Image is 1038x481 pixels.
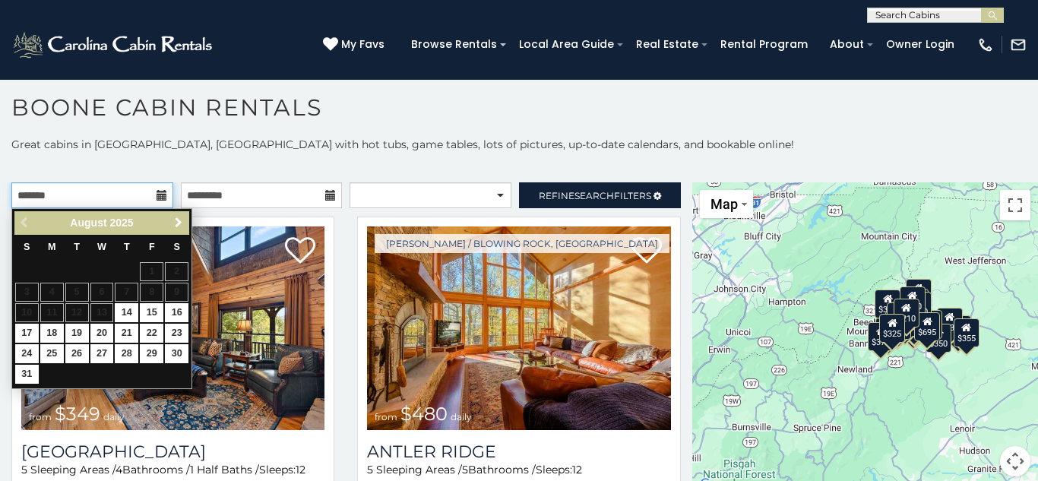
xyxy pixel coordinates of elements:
[572,463,582,476] span: 12
[367,441,670,462] a: Antler Ridge
[140,344,163,363] a: 29
[90,344,114,363] a: 27
[710,196,738,212] span: Map
[977,36,994,53] img: phone-regular-white.png
[40,344,64,363] a: 25
[519,182,681,208] a: RefineSearchFilters
[140,303,163,322] a: 15
[713,33,815,56] a: Rental Program
[165,303,188,322] a: 16
[169,214,188,233] a: Next
[74,242,80,252] span: Tuesday
[65,324,89,343] a: 19
[574,190,614,201] span: Search
[174,242,180,252] span: Saturday
[21,463,27,476] span: 5
[29,411,52,422] span: from
[115,303,138,322] a: 14
[103,411,125,422] span: daily
[48,242,56,252] span: Monday
[124,242,130,252] span: Thursday
[915,312,941,341] div: $695
[628,33,706,56] a: Real Estate
[1000,446,1030,476] button: Map camera controls
[900,286,926,315] div: $320
[511,33,622,56] a: Local Area Guide
[451,411,472,422] span: daily
[341,36,385,52] span: My Favs
[115,324,138,343] a: 21
[55,403,100,425] span: $349
[285,236,315,267] a: Add to favorites
[172,217,185,229] span: Next
[375,234,669,253] a: [PERSON_NAME] / Blowing Rock, [GEOGRAPHIC_DATA]
[40,324,64,343] a: 18
[885,311,911,340] div: $395
[954,318,979,347] div: $355
[149,242,155,252] span: Friday
[21,441,324,462] h3: Diamond Creek Lodge
[367,463,373,476] span: 5
[894,299,919,328] div: $210
[869,321,894,350] div: $375
[900,312,926,341] div: $315
[115,344,138,363] a: 28
[1000,190,1030,220] button: Toggle fullscreen view
[875,289,901,318] div: $305
[367,226,670,430] a: Antler Ridge from $480 daily
[15,365,39,384] a: 31
[15,344,39,363] a: 24
[403,33,505,56] a: Browse Rentals
[90,324,114,343] a: 20
[296,463,305,476] span: 12
[165,324,188,343] a: 23
[906,278,932,307] div: $525
[539,190,651,201] span: Refine Filters
[323,36,388,53] a: My Favs
[190,463,259,476] span: 1 Half Baths /
[65,344,89,363] a: 26
[116,463,122,476] span: 4
[70,217,106,229] span: August
[700,190,753,218] button: Change map style
[109,217,133,229] span: 2025
[822,33,872,56] a: About
[878,33,962,56] a: Owner Login
[11,30,217,60] img: White-1-2.png
[880,313,906,342] div: $325
[15,324,39,343] a: 17
[375,411,397,422] span: from
[367,226,670,430] img: Antler Ridge
[140,324,163,343] a: 22
[24,242,30,252] span: Sunday
[21,441,324,462] a: [GEOGRAPHIC_DATA]
[97,242,106,252] span: Wednesday
[462,463,468,476] span: 5
[937,308,963,337] div: $930
[926,324,952,353] div: $350
[400,403,448,425] span: $480
[165,344,188,363] a: 30
[1010,36,1027,53] img: mail-regular-white.png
